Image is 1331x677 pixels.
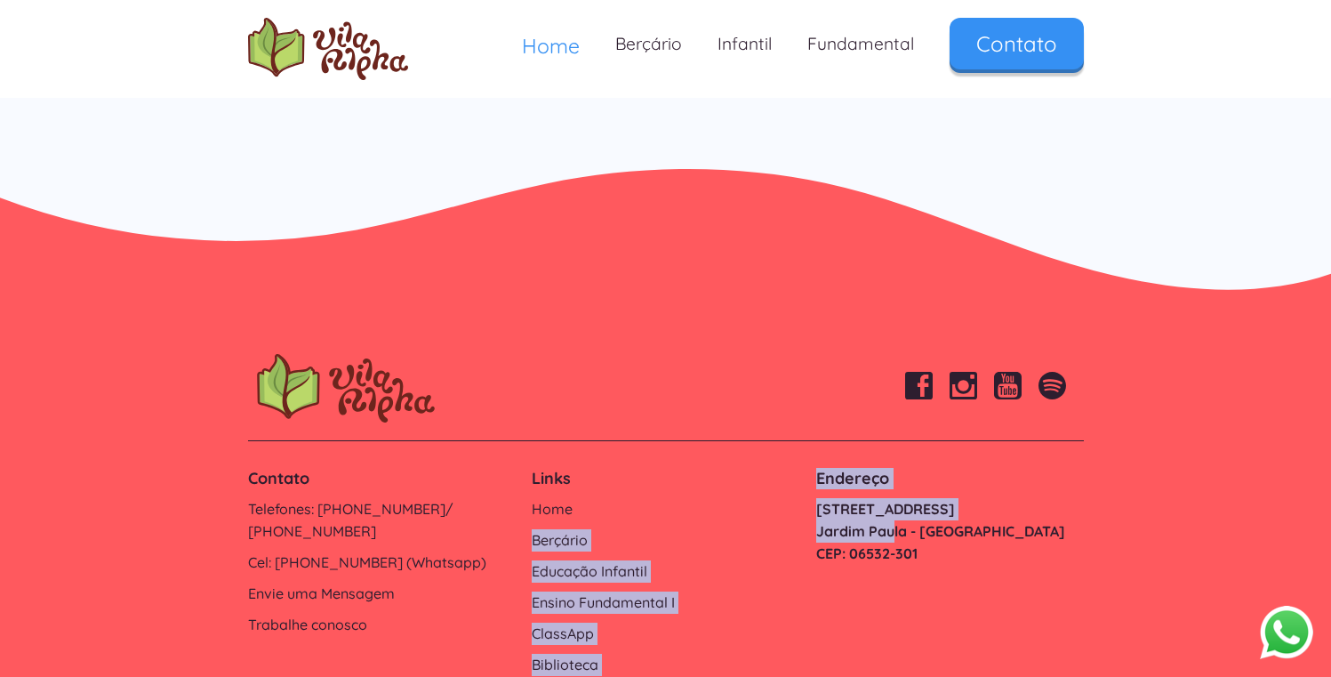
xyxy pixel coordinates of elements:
[248,468,515,489] h4: Contato
[248,18,408,80] img: logo Escola Vila Alpha
[504,18,597,74] a: Home
[248,614,515,636] a: Trabalhe conosco
[248,498,515,543] a: Telefones: [PHONE_NUMBER]/ [PHONE_NUMBER]
[950,18,1084,69] a: Contato
[816,498,1083,565] a: [STREET_ADDRESS]Jardim Paula - [GEOGRAPHIC_DATA]CEP: 06532-301
[532,654,798,676] a: Biblioteca
[248,552,515,574] a: Cel: [PHONE_NUMBER] (Whatsapp)
[597,18,700,70] a: Berçário
[532,468,798,489] h4: Links
[248,583,515,605] a: Envie uma Mensagem
[532,560,798,583] a: Educação Infantil
[532,498,798,520] a: Home
[532,592,798,614] a: Ensino Fundamental I
[700,18,790,70] a: Infantil
[1260,605,1313,659] button: Abrir WhatsApp
[816,468,1083,489] h4: Endereço
[522,33,580,59] span: Home
[248,18,408,80] a: home
[532,529,798,552] a: Berçário
[790,18,932,70] a: Fundamental
[532,623,798,645] a: ClassApp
